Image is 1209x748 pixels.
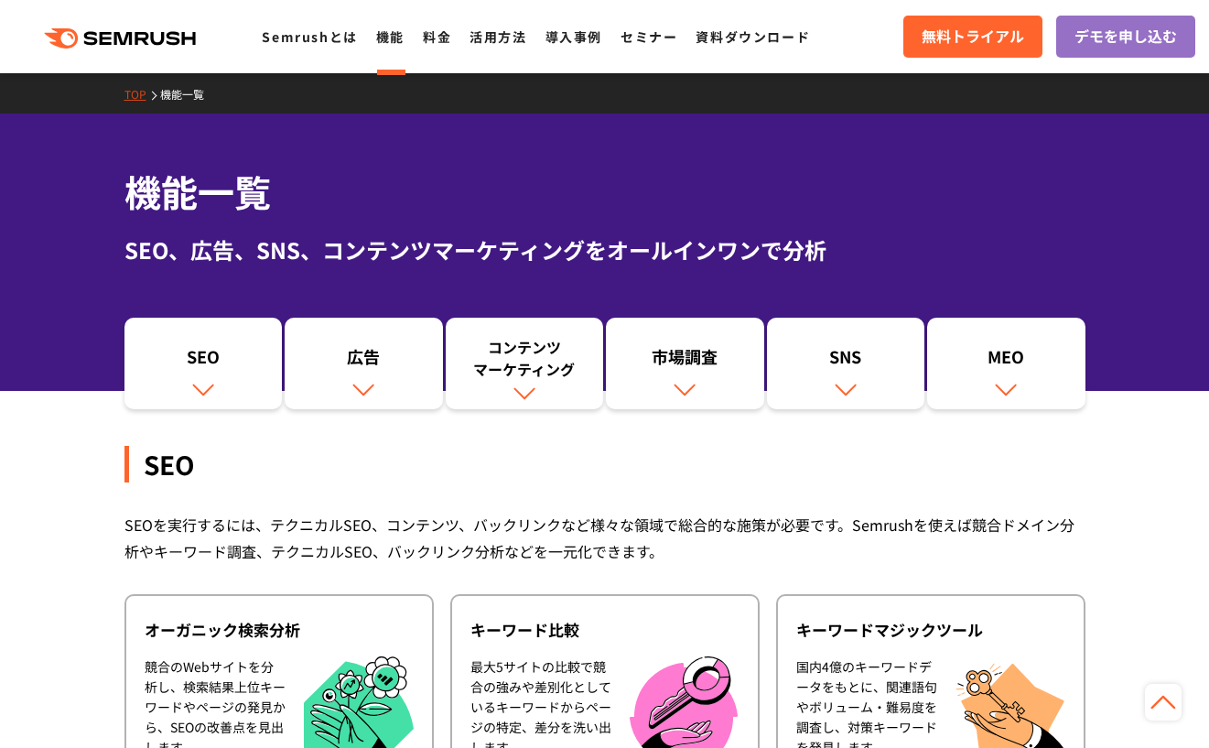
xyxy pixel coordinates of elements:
a: SEO [124,318,283,409]
a: SNS [767,318,925,409]
a: MEO [927,318,1085,409]
div: SEO [124,446,1085,482]
div: SEO [134,345,274,376]
a: 導入事例 [545,27,602,46]
div: キーワードマジックツール [796,619,1065,641]
div: コンテンツ マーケティング [455,336,595,380]
span: 無料トライアル [922,25,1024,49]
a: デモを申し込む [1056,16,1195,58]
div: SEOを実行するには、テクニカルSEO、コンテンツ、バックリンクなど様々な領域で総合的な施策が必要です。Semrushを使えば競合ドメイン分析やキーワード調査、テクニカルSEO、バックリンク分析... [124,512,1085,565]
a: 機能 [376,27,405,46]
a: 資料ダウンロード [696,27,810,46]
a: 無料トライアル [903,16,1042,58]
div: オーガニック検索分析 [145,619,414,641]
div: MEO [936,345,1076,376]
a: コンテンツマーケティング [446,318,604,409]
div: SEO、広告、SNS、コンテンツマーケティングをオールインワンで分析 [124,233,1085,266]
div: 市場調査 [615,345,755,376]
a: TOP [124,86,160,102]
a: セミナー [621,27,677,46]
a: 活用方法 [470,27,526,46]
h1: 機能一覧 [124,165,1085,219]
a: Semrushとは [262,27,357,46]
a: 料金 [423,27,451,46]
a: 機能一覧 [160,86,218,102]
span: デモを申し込む [1074,25,1177,49]
a: 広告 [285,318,443,409]
div: 広告 [294,345,434,376]
a: 市場調査 [606,318,764,409]
div: SNS [776,345,916,376]
div: キーワード比較 [470,619,739,641]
